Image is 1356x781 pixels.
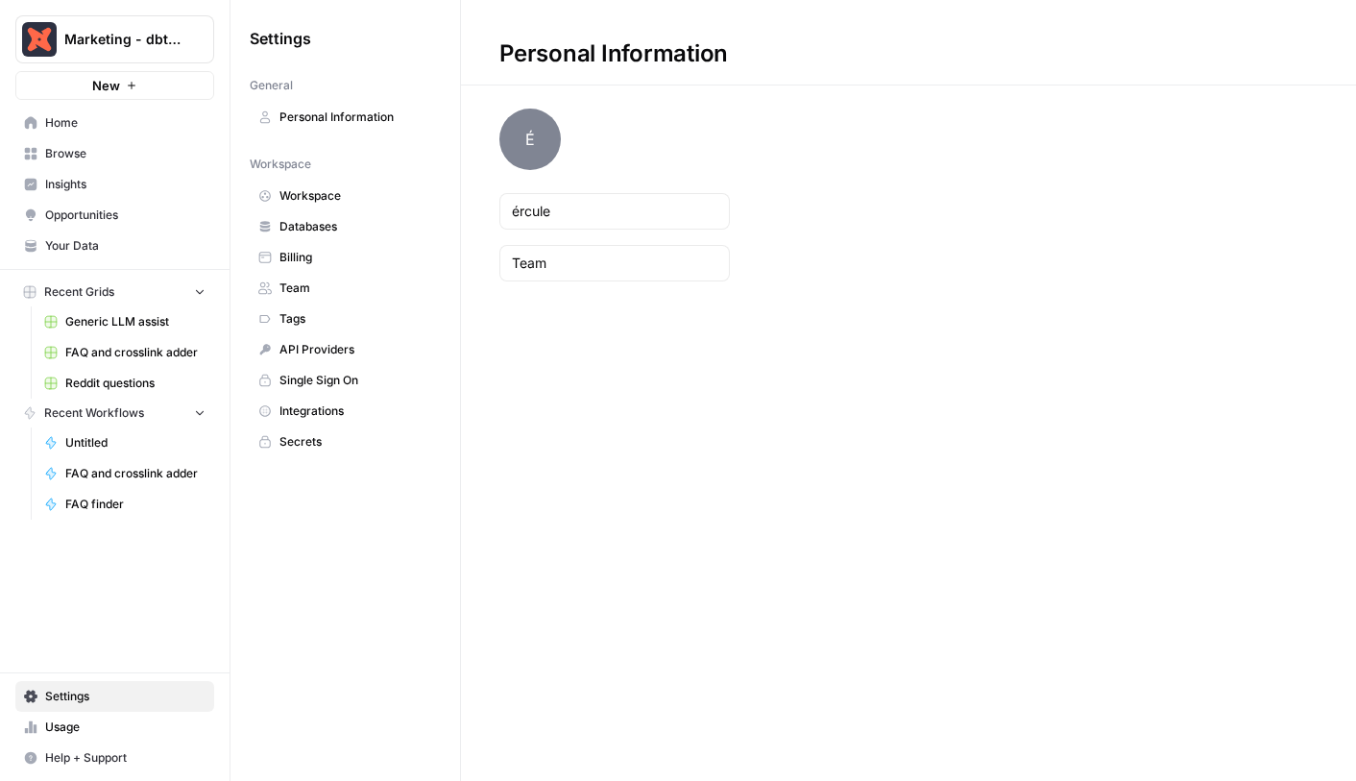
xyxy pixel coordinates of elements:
a: Tags [250,304,441,334]
button: Recent Workflows [15,399,214,427]
span: Browse [45,145,206,162]
span: FAQ and crosslink adder [65,344,206,361]
span: Help + Support [45,749,206,767]
span: FAQ and crosslink adder [65,465,206,482]
span: Settings [45,688,206,705]
a: FAQ finder [36,489,214,520]
span: New [92,76,120,95]
span: Integrations [279,403,432,420]
a: Insights [15,169,214,200]
a: API Providers [250,334,441,365]
a: Opportunities [15,200,214,231]
span: Settings [250,27,311,50]
a: FAQ and crosslink adder [36,337,214,368]
span: FAQ finder [65,496,206,513]
button: Recent Grids [15,278,214,306]
a: Billing [250,242,441,273]
span: Reddit questions [65,375,206,392]
a: Reddit questions [36,368,214,399]
span: Tags [279,310,432,328]
a: Usage [15,712,214,743]
a: Single Sign On [250,365,441,396]
span: Home [45,114,206,132]
a: Home [15,108,214,138]
a: Integrations [250,396,441,427]
a: Untitled [36,427,214,458]
span: Secrets [279,433,432,451]
a: Generic LLM assist [36,306,214,337]
span: Billing [279,249,432,266]
a: Databases [250,211,441,242]
a: Personal Information [250,102,441,133]
button: New [15,71,214,100]
span: Recent Workflows [44,404,144,422]
span: API Providers [279,341,432,358]
span: Single Sign On [279,372,432,389]
span: General [250,77,293,94]
span: Workspace [250,156,311,173]
span: é [499,109,561,170]
span: Workspace [279,187,432,205]
button: Help + Support [15,743,214,773]
span: Generic LLM assist [65,313,206,330]
button: Workspace: Marketing - dbt Labs [15,15,214,63]
a: Settings [15,681,214,712]
span: Databases [279,218,432,235]
a: Browse [15,138,214,169]
a: Team [250,273,441,304]
a: FAQ and crosslink adder [36,458,214,489]
span: Your Data [45,237,206,255]
span: Untitled [65,434,206,452]
img: Marketing - dbt Labs Logo [22,22,57,57]
a: Secrets [250,427,441,457]
span: Opportunities [45,207,206,224]
span: Marketing - dbt Labs [64,30,181,49]
a: Your Data [15,231,214,261]
span: Team [279,280,432,297]
div: Personal Information [461,38,766,69]
a: Workspace [250,181,441,211]
span: Recent Grids [44,283,114,301]
span: Insights [45,176,206,193]
span: Usage [45,719,206,736]
span: Personal Information [279,109,432,126]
